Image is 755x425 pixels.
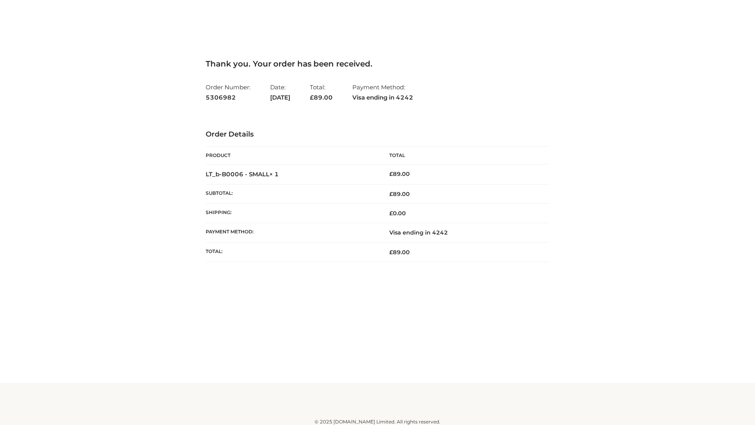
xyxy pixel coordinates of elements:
th: Shipping: [206,204,377,223]
span: 89.00 [310,94,333,101]
bdi: 0.00 [389,210,406,217]
bdi: 89.00 [389,170,410,177]
strong: 5306982 [206,92,250,103]
span: £ [389,249,393,256]
span: 89.00 [389,190,410,198]
span: £ [389,170,393,177]
strong: Visa ending in 4242 [352,92,413,103]
th: Subtotal: [206,184,377,203]
strong: [DATE] [270,92,290,103]
li: Date: [270,80,290,104]
span: £ [389,210,393,217]
th: Product [206,147,377,164]
td: Visa ending in 4242 [377,223,549,242]
li: Order Number: [206,80,250,104]
span: £ [389,190,393,198]
li: Payment Method: [352,80,413,104]
th: Total [377,147,549,164]
strong: LT_b-B0006 - SMALL [206,170,279,178]
th: Total: [206,242,377,262]
th: Payment method: [206,223,377,242]
h3: Order Details [206,130,549,139]
li: Total: [310,80,333,104]
h3: Thank you. Your order has been received. [206,59,549,68]
strong: × 1 [269,170,279,178]
span: £ [310,94,314,101]
span: 89.00 [389,249,410,256]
